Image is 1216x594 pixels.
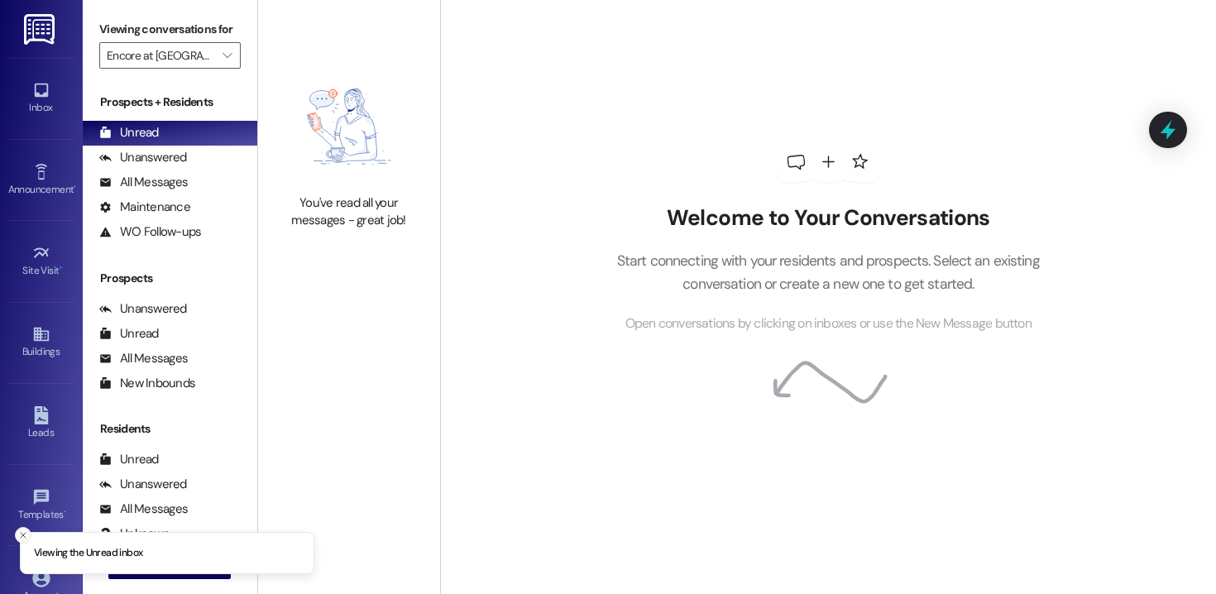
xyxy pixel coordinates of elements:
[15,527,31,544] button: Close toast
[625,314,1032,334] span: Open conversations by clicking on inboxes or use the New Message button
[24,14,58,45] img: ResiDesk Logo
[8,76,74,121] a: Inbox
[99,124,159,141] div: Unread
[591,205,1065,232] h2: Welcome to Your Conversations
[64,506,66,518] span: •
[8,483,74,528] a: Templates •
[8,320,74,365] a: Buildings
[276,194,422,230] div: You've read all your messages - great job!
[99,149,187,166] div: Unanswered
[83,93,257,111] div: Prospects + Residents
[34,546,142,561] p: Viewing the Unread inbox
[99,174,188,191] div: All Messages
[99,350,188,367] div: All Messages
[99,223,201,241] div: WO Follow-ups
[74,181,76,193] span: •
[276,67,422,186] img: empty-state
[8,239,74,284] a: Site Visit •
[99,476,187,493] div: Unanswered
[83,420,257,438] div: Residents
[591,249,1065,296] p: Start connecting with your residents and prospects. Select an existing conversation or create a n...
[107,42,214,69] input: All communities
[83,270,257,287] div: Prospects
[99,300,187,318] div: Unanswered
[99,199,190,216] div: Maintenance
[223,49,232,62] i: 
[99,325,159,343] div: Unread
[60,262,62,274] span: •
[99,17,241,42] label: Viewing conversations for
[99,451,159,468] div: Unread
[8,401,74,446] a: Leads
[99,375,195,392] div: New Inbounds
[99,501,188,518] div: All Messages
